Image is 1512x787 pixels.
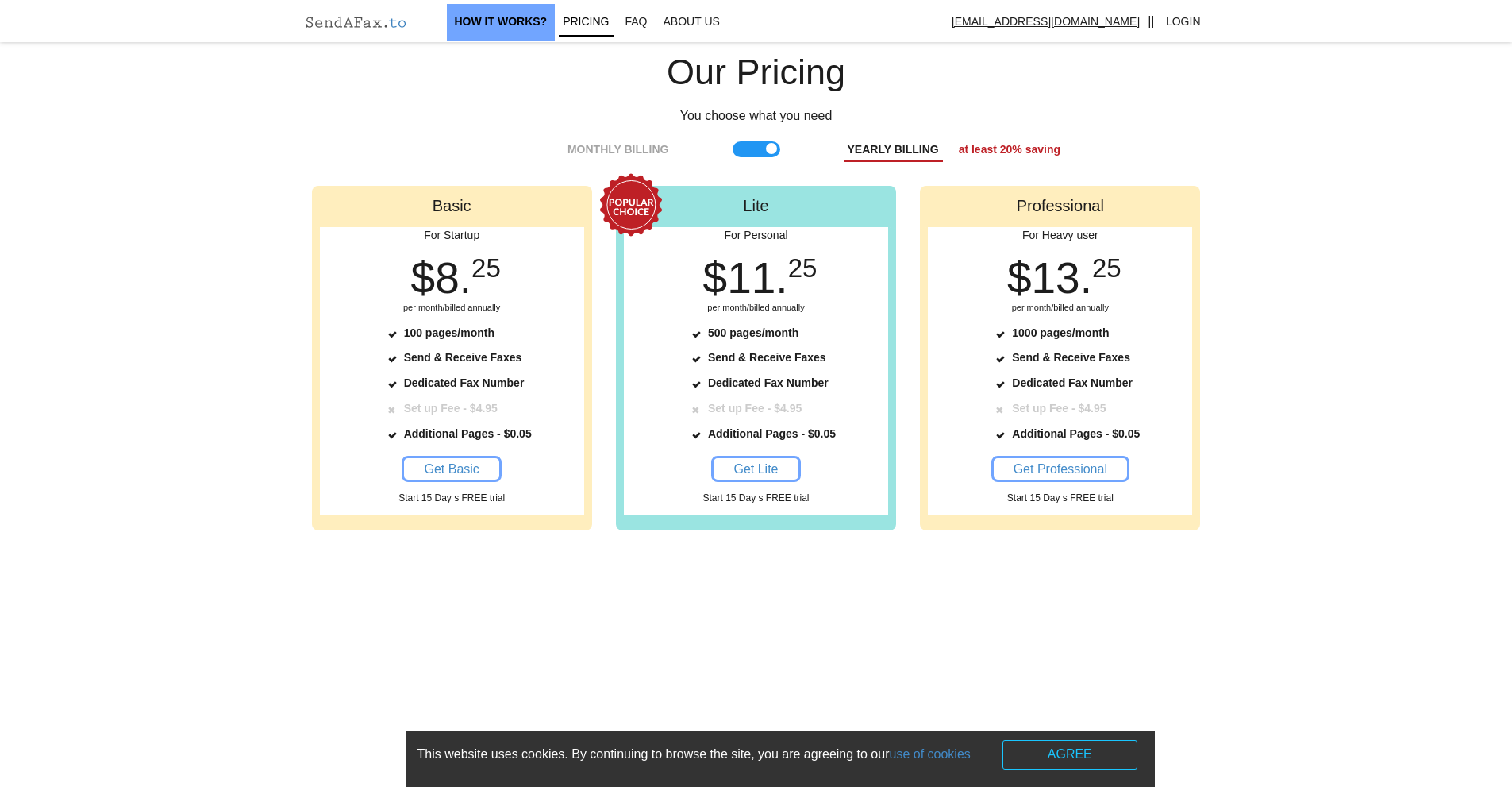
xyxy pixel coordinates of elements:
sup: 25 [1092,253,1121,283]
span: You choose what you need [680,109,833,122]
span: Additional Pages - $0.05 [1012,427,1140,440]
span: Start 15 Day s FREE trial [702,492,809,503]
span: Dedicated Fax Number [708,376,829,389]
span: Get Professional [1014,462,1107,476]
span: 13. [999,253,1121,303]
a: use of cookies [890,747,971,761]
span: Additional Pages - $0.05 [404,427,532,440]
span: 11. [695,253,818,303]
a: [EMAIL_ADDRESS][DOMAIN_NAME] [944,4,1148,41]
span: Set up Fee - $4.95 [1012,402,1106,415]
span: MONTHLY BILLING [567,141,669,159]
div: Lite [616,186,896,226]
span: $ [1007,253,1032,303]
a: About Us [656,4,728,41]
button: AGREE [1002,740,1137,770]
span: Set up Fee - $4.95 [708,402,802,415]
span: 8. [403,253,501,303]
span: Send & Receive Faxes [1012,351,1130,364]
u: [EMAIL_ADDRESS][DOMAIN_NAME] [952,15,1140,28]
span: Get Basic [424,462,479,476]
div: Professional [920,186,1200,226]
span: For Heavy user [928,227,1192,257]
span: Dedicated Fax Number [404,376,525,389]
span: For Personal [624,227,888,257]
span: $ [703,253,728,303]
span: per month/billed annually [1012,303,1109,312]
span: Start 15 Day s FREE trial [398,492,505,503]
span: $ [411,253,436,303]
span: 1000 pages/month [1012,326,1109,339]
div: This website uses cookies. By continuing to browse the site, you are agreeing to our [417,740,1143,770]
span: YEARLY BILLING [844,141,943,163]
a: Login [1158,4,1209,41]
div: Basic [312,186,592,226]
a: FAQ [617,4,656,41]
img: popular choice [588,166,673,245]
span: Start 15 Day s FREE trial [1007,492,1114,503]
a: Pricing [555,4,617,41]
span: Send & Receive Faxes [404,351,522,364]
span: at least 20% saving [943,143,1060,156]
span: 100 pages/month [404,326,494,339]
span: Additional Pages - $0.05 [708,427,836,440]
h2: Our Pricing [292,52,1221,92]
span: per month/billed annually [707,303,804,312]
sup: 25 [788,253,818,283]
span: per month/billed annually [403,303,500,312]
span: Get Lite [733,462,778,476]
span: 500 pages/month [708,326,798,339]
span: Set up Fee - $4.95 [404,402,498,415]
sup: 25 [471,253,501,283]
span: Send & Receive Faxes [708,351,826,364]
span: For Startup [320,227,584,257]
a: How It works? [447,4,556,41]
span: Dedicated Fax Number [1012,376,1133,389]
